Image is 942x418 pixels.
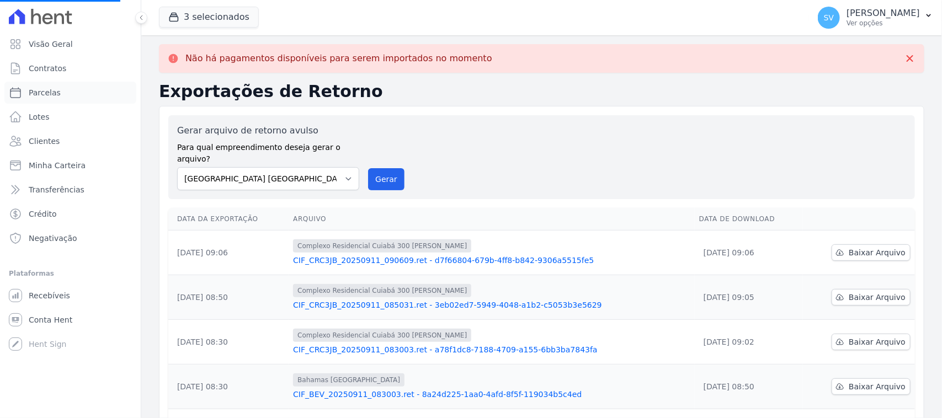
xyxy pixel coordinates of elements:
[4,82,136,104] a: Parcelas
[293,284,471,297] span: Complexo Residencial Cuiabá 300 [PERSON_NAME]
[809,2,942,33] button: SV [PERSON_NAME] Ver opções
[847,19,920,28] p: Ver opções
[832,289,911,306] a: Baixar Arquivo
[185,53,492,64] p: Não há pagamentos disponíveis para serem importados no momento
[4,179,136,201] a: Transferências
[29,39,73,50] span: Visão Geral
[824,14,834,22] span: SV
[289,208,695,231] th: Arquivo
[159,7,259,28] button: 3 selecionados
[695,365,803,409] td: [DATE] 08:50
[4,130,136,152] a: Clientes
[4,57,136,79] a: Contratos
[4,285,136,307] a: Recebíveis
[695,275,803,320] td: [DATE] 09:05
[293,239,471,253] span: Complexo Residencial Cuiabá 300 [PERSON_NAME]
[168,365,289,409] td: [DATE] 08:30
[4,309,136,331] a: Conta Hent
[849,292,906,303] span: Baixar Arquivo
[29,63,66,74] span: Contratos
[177,124,359,137] label: Gerar arquivo de retorno avulso
[4,227,136,249] a: Negativação
[29,184,84,195] span: Transferências
[847,8,920,19] p: [PERSON_NAME]
[29,160,86,171] span: Minha Carteira
[29,111,50,122] span: Lotes
[832,378,911,395] a: Baixar Arquivo
[695,208,803,231] th: Data de Download
[832,244,911,261] a: Baixar Arquivo
[293,344,690,355] a: CIF_CRC3JB_20250911_083003.ret - a78f1dc8-7188-4709-a155-6bb3ba7843fa
[4,106,136,128] a: Lotes
[168,275,289,320] td: [DATE] 08:50
[4,203,136,225] a: Crédito
[29,208,57,219] span: Crédito
[29,136,60,147] span: Clientes
[29,233,77,244] span: Negativação
[168,208,289,231] th: Data da Exportação
[293,329,471,342] span: Complexo Residencial Cuiabá 300 [PERSON_NAME]
[293,255,690,266] a: CIF_CRC3JB_20250911_090609.ret - d7f66804-679b-4ff8-b842-9306a5515fe5
[293,373,405,387] span: Bahamas [GEOGRAPHIC_DATA]
[9,267,132,280] div: Plataformas
[695,231,803,275] td: [DATE] 09:06
[849,336,906,347] span: Baixar Arquivo
[4,154,136,176] a: Minha Carteira
[4,33,136,55] a: Visão Geral
[29,87,61,98] span: Parcelas
[159,82,924,101] h2: Exportações de Retorno
[293,389,690,400] a: CIF_BEV_20250911_083003.ret - 8a24d225-1aa0-4afd-8f5f-119034b5c4ed
[177,137,359,165] label: Para qual empreendimento deseja gerar o arquivo?
[695,320,803,365] td: [DATE] 09:02
[168,320,289,365] td: [DATE] 08:30
[293,299,690,310] a: CIF_CRC3JB_20250911_085031.ret - 3eb02ed7-5949-4048-a1b2-c5053b3e5629
[368,168,405,190] button: Gerar
[832,334,911,350] a: Baixar Arquivo
[849,247,906,258] span: Baixar Arquivo
[849,381,906,392] span: Baixar Arquivo
[29,290,70,301] span: Recebíveis
[29,314,72,325] span: Conta Hent
[168,231,289,275] td: [DATE] 09:06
